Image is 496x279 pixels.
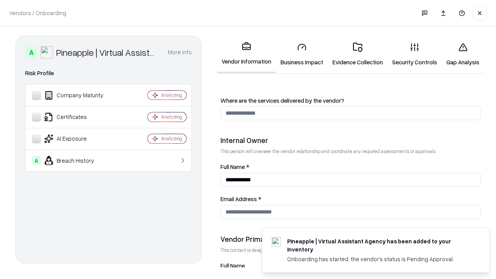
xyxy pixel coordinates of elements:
div: Company Maturity [32,91,124,100]
div: AI Exposure [32,134,124,143]
label: Full Name [220,263,481,269]
img: Pineapple | Virtual Assistant Agency [41,46,53,59]
div: Pineapple | Virtual Assistant Agency has been added to your inventory [287,237,471,253]
p: Vendors / Onboarding [9,9,66,17]
div: Certificates [32,112,124,122]
div: Analyzing [161,135,182,142]
a: Security Controls [387,36,442,72]
div: Onboarding has started, the vendor's status is Pending Approval. [287,255,471,263]
a: Vendor Information [217,36,276,73]
a: Gap Analysis [442,36,484,72]
label: Full Name * [220,164,481,170]
p: This person will oversee the vendor relationship and coordinate any required assessments or appro... [220,148,481,155]
div: Pineapple | Virtual Assistant Agency [56,46,158,59]
div: Risk Profile [25,69,192,78]
div: A [25,46,38,59]
label: Email Address * [220,196,481,202]
div: Analyzing [161,114,182,120]
div: A [32,156,41,165]
div: Breach History [32,156,124,165]
div: Analyzing [161,92,182,98]
a: Evidence Collection [328,36,387,72]
a: Business Impact [276,36,328,72]
button: More info [168,45,192,59]
label: Where are the services delivered by the vendor? [220,98,481,103]
img: trypineapple.com [272,237,281,246]
div: Internal Owner [220,136,481,145]
p: This contact is designated to receive the assessment request from Shift [220,247,481,253]
div: Vendor Primary Contact [220,234,481,244]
